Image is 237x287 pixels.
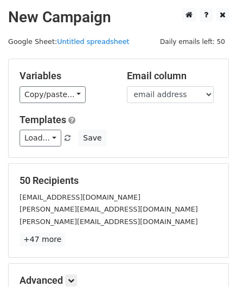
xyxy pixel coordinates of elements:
small: [PERSON_NAME][EMAIL_ADDRESS][DOMAIN_NAME] [20,205,198,213]
iframe: Chat Widget [183,235,237,287]
h5: Email column [127,70,218,82]
a: Load... [20,130,61,146]
button: Save [78,130,106,146]
h5: 50 Recipients [20,175,217,187]
h5: Advanced [20,275,217,286]
a: +47 more [20,233,65,246]
span: Daily emails left: 50 [156,36,229,48]
a: Copy/paste... [20,86,86,103]
small: [PERSON_NAME][EMAIL_ADDRESS][DOMAIN_NAME] [20,218,198,226]
small: Google Sheet: [8,37,130,46]
a: Templates [20,114,66,125]
a: Daily emails left: 50 [156,37,229,46]
h5: Variables [20,70,111,82]
h2: New Campaign [8,8,229,27]
small: [EMAIL_ADDRESS][DOMAIN_NAME] [20,193,140,201]
a: Untitled spreadsheet [57,37,129,46]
